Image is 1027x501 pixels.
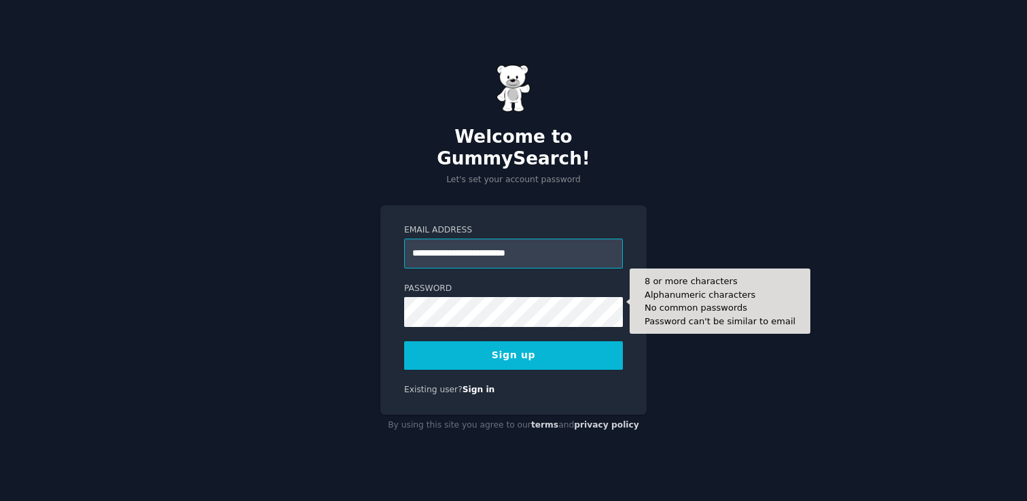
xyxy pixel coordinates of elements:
label: Email Address [404,224,623,237]
span: Existing user? [404,385,463,394]
h2: Welcome to GummySearch! [380,126,647,169]
div: By using this site you agree to our and [380,415,647,436]
a: Sign in [463,385,495,394]
a: terms [531,420,558,430]
p: Let's set your account password [380,174,647,186]
button: Sign up [404,341,623,370]
label: Password [404,283,623,295]
img: Gummy Bear [497,65,530,112]
a: privacy policy [574,420,639,430]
